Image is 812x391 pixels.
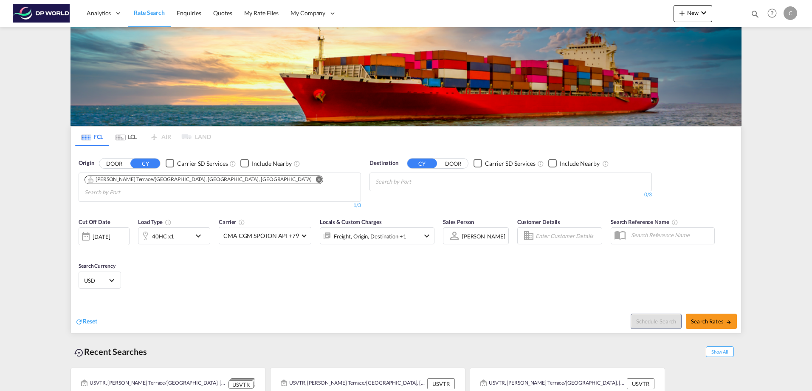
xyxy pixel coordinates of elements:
div: Recent Searches [70,342,150,361]
md-chips-wrap: Chips container. Use arrow keys to select chips. [83,173,356,199]
md-select: Sales Person: Courtney Hebert [461,230,506,242]
button: Note: By default Schedule search will only considerorigin ports, destination ports and cut off da... [631,314,682,329]
md-checkbox: Checkbox No Ink [548,159,600,168]
div: USVTR [427,378,455,389]
div: USVTR, Woodson Terrace/St Louis, MO, United States, North America, Americas [281,378,425,389]
button: CY [130,159,160,168]
input: Search Reference Name [627,229,714,241]
span: Customer Details [517,218,560,225]
md-chips-wrap: Chips container with autocompletion. Enter the text area, type text to search, and then use the u... [374,173,460,189]
button: Remove [310,176,323,184]
md-tab-item: FCL [75,127,109,146]
md-icon: icon-backup-restore [74,348,84,358]
md-pagination-wrapper: Use the left and right arrow keys to navigate between tabs [75,127,211,146]
div: USVTR [627,378,654,389]
span: Quotes [213,9,232,17]
span: Show All [706,346,734,357]
md-select: Select Currency: $ USDUnited States Dollar [83,274,116,286]
md-icon: The selected Trucker/Carrierwill be displayed in the rate results If the rates are from another f... [238,219,245,226]
span: Destination [369,159,398,167]
div: Woodson Terrace/St Louis, MO, USVTR [87,176,312,183]
img: LCL+%26+FCL+BACKGROUND.png [70,27,742,126]
span: Load Type [138,218,172,225]
img: c08ca190194411f088ed0f3ba295208c.png [13,4,70,23]
div: C [784,6,797,20]
span: Carrier [219,218,245,225]
div: Carrier SD Services [485,159,536,168]
md-icon: icon-chevron-down [422,231,432,241]
div: Freight Origin Destination Factory Stuffingicon-chevron-down [320,227,434,244]
button: DOOR [438,159,468,168]
div: 1/3 [79,202,361,209]
div: Help [765,6,784,21]
div: [DATE] [93,233,110,241]
md-icon: icon-magnify [750,9,760,19]
span: Cut Off Date [79,218,110,225]
md-icon: icon-arrow-right [726,319,732,325]
md-icon: Unchecked: Search for CY (Container Yard) services for all selected carriers.Checked : Search for... [229,160,236,167]
span: Help [765,6,779,20]
md-checkbox: Checkbox No Ink [166,159,228,168]
input: Enter Customer Details [536,229,599,242]
md-icon: icon-refresh [75,318,83,326]
div: Freight Origin Destination Factory Stuffing [334,230,406,242]
div: icon-magnify [750,9,760,22]
div: [DATE] [79,227,130,245]
div: Press delete to remove this chip. [87,176,313,183]
md-icon: Your search will be saved by the below given name [671,219,678,226]
span: USD [84,277,108,284]
div: USVTR, Woodson Terrace/St Louis, MO, United States, North America, Americas [480,378,625,389]
md-icon: Unchecked: Ignores neighbouring ports when fetching rates.Checked : Includes neighbouring ports w... [293,160,300,167]
div: USVTR [228,380,254,389]
span: Sales Person [443,218,474,225]
input: Chips input. [375,175,456,189]
button: DOOR [99,159,129,168]
div: icon-refreshReset [75,317,97,326]
div: Include Nearby [560,159,600,168]
span: Locals & Custom Charges [320,218,382,225]
div: OriginDOOR CY Checkbox No InkUnchecked: Search for CY (Container Yard) services for all selected ... [71,146,741,333]
div: 40HC x1icon-chevron-down [138,227,210,244]
md-icon: Unchecked: Search for CY (Container Yard) services for all selected carriers.Checked : Search for... [537,160,544,167]
div: Include Nearby [252,159,292,168]
span: My Company [290,9,325,17]
span: Rate Search [134,9,165,16]
input: Chips input. [85,186,165,199]
md-checkbox: Checkbox No Ink [240,159,292,168]
div: USVTR, Woodson Terrace/St Louis, MO, United States, North America, Americas [81,378,226,389]
md-icon: icon-chevron-down [699,8,709,18]
md-datepicker: Select [79,244,85,256]
md-icon: icon-chevron-down [193,231,208,241]
button: CY [407,159,437,168]
span: Analytics [87,9,111,17]
md-icon: icon-information-outline [165,219,172,226]
span: Search Currency [79,263,116,269]
md-checkbox: Checkbox No Ink [474,159,536,168]
span: CMA CGM SPOTON API +79 [223,232,299,240]
span: Reset [83,317,97,325]
md-icon: Unchecked: Ignores neighbouring ports when fetching rates.Checked : Includes neighbouring ports w... [602,160,609,167]
span: Origin [79,159,94,167]
span: New [677,9,709,16]
div: Carrier SD Services [177,159,228,168]
div: 40HC x1 [152,230,174,242]
div: [PERSON_NAME] [462,233,505,240]
md-icon: icon-plus 400-fg [677,8,687,18]
span: My Rate Files [244,9,279,17]
button: Search Ratesicon-arrow-right [686,314,737,329]
span: Search Reference Name [611,218,678,225]
span: Search Rates [691,318,732,325]
md-tab-item: LCL [109,127,143,146]
div: 0/3 [369,191,652,198]
button: icon-plus 400-fgNewicon-chevron-down [674,5,712,22]
span: Enquiries [177,9,201,17]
